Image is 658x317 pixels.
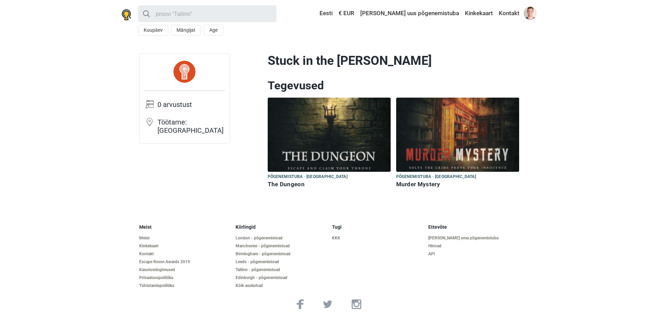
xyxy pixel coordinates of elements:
[497,7,521,20] a: Kontakt
[122,9,131,20] img: Nowescape logo
[428,244,519,249] a: Hinnad
[236,244,326,249] a: Manchester - põgenemistoad
[204,25,223,36] button: Age
[428,251,519,257] a: API
[138,6,276,22] input: proovi “Tallinn”
[236,275,326,280] a: Edinburgh - põgenemistoad
[332,236,423,241] a: KKK
[428,224,519,230] h5: Ettevõte
[463,7,495,20] a: Kinkekaart
[139,259,230,265] a: Escape Room Awards 2019
[396,173,476,181] span: Põgenemistuba · [GEOGRAPHIC_DATA]
[268,181,391,188] h6: The Dungeon
[337,7,356,20] a: € EUR
[268,98,391,172] img: The Dungeon
[268,79,519,92] h2: Tegevused
[236,267,326,273] a: Tallinn - põgenemistoad
[236,251,326,257] a: Birmingham - põgenemistoad
[268,173,347,181] span: Põgenemistuba · [GEOGRAPHIC_DATA]
[139,224,230,230] h5: Meist
[139,275,230,280] a: Privaatsuspoliitika
[236,283,326,288] a: Kõik asukohad
[332,224,423,230] h5: Tugi
[139,251,230,257] a: Kontakt
[315,11,320,16] img: Eesti
[171,25,201,36] button: Mängijat
[268,53,519,68] h1: Stuck in the [PERSON_NAME]
[313,7,334,20] a: Eesti
[428,236,519,241] a: [PERSON_NAME] oma põgenemistuba
[396,98,519,172] img: Murder Mystery
[158,117,225,139] td: Töötame: [GEOGRAPHIC_DATA]
[236,259,326,265] a: Leeds - põgenemistoad
[396,98,519,190] a: Murder Mystery Põgenemistuba · [GEOGRAPHIC_DATA] Murder Mystery
[158,100,225,117] td: 0 arvustust
[359,7,461,20] a: [PERSON_NAME] uus põgenemistuba
[139,283,230,288] a: Tühistamispoliitika
[268,98,391,190] a: The Dungeon Põgenemistuba · [GEOGRAPHIC_DATA] The Dungeon
[139,267,230,273] a: Kasutustingimused
[139,244,230,249] a: Kinkekaart
[138,25,168,36] button: Kuupäev
[236,236,326,241] a: London - põgenemistoad
[236,224,326,230] h5: Kiirlingid
[396,181,519,188] h6: Murder Mystery
[139,236,230,241] a: Meist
